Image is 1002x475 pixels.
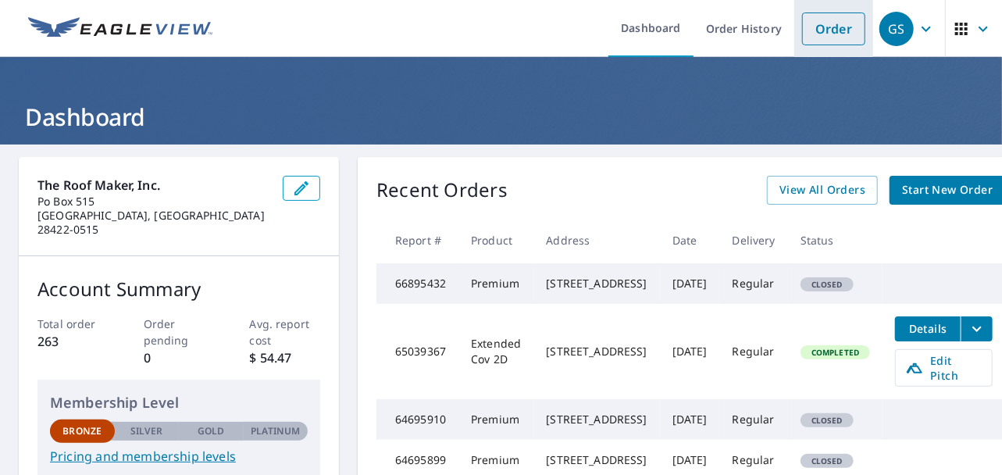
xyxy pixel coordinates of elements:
p: Silver [130,424,163,438]
td: Regular [720,263,788,304]
p: Platinum [251,424,300,438]
p: Recent Orders [376,176,508,205]
td: Regular [720,304,788,399]
p: Avg. report cost [250,316,321,348]
p: Order pending [144,316,215,348]
span: Completed [802,347,868,358]
button: filesDropdownBtn-65039367 [961,316,993,341]
td: [DATE] [660,399,720,440]
th: Date [660,217,720,263]
th: Status [788,217,883,263]
div: [STREET_ADDRESS] [546,412,647,427]
td: 65039367 [376,304,458,399]
td: 66895432 [376,263,458,304]
p: Account Summary [37,275,320,303]
p: Po Box 515 [37,195,270,209]
td: Regular [720,399,788,440]
p: Membership Level [50,392,308,413]
p: 0 [144,348,215,367]
p: Gold [198,424,224,438]
th: Report # [376,217,458,263]
a: Edit Pitch [895,349,993,387]
span: Closed [802,415,852,426]
img: EV Logo [28,17,212,41]
div: [STREET_ADDRESS] [546,276,647,291]
p: Bronze [62,424,102,438]
a: Pricing and membership levels [50,447,308,466]
td: Premium [458,263,533,304]
h1: Dashboard [19,101,983,133]
p: Total order [37,316,109,332]
th: Product [458,217,533,263]
td: 64695910 [376,399,458,440]
td: Premium [458,399,533,440]
td: [DATE] [660,263,720,304]
td: Extended Cov 2D [458,304,533,399]
div: [STREET_ADDRESS] [546,452,647,468]
button: detailsBtn-65039367 [895,316,961,341]
span: Edit Pitch [905,353,982,383]
span: Closed [802,279,852,290]
p: The Roof Maker, Inc. [37,176,270,195]
div: GS [879,12,914,46]
p: 263 [37,332,109,351]
a: Order [802,12,865,45]
td: [DATE] [660,304,720,399]
th: Delivery [720,217,788,263]
p: [GEOGRAPHIC_DATA], [GEOGRAPHIC_DATA] 28422-0515 [37,209,270,237]
p: $ 54.47 [250,348,321,367]
div: [STREET_ADDRESS] [546,344,647,359]
a: View All Orders [767,176,878,205]
span: Details [904,321,951,336]
th: Address [533,217,659,263]
span: View All Orders [779,180,865,200]
span: Start New Order [902,180,993,200]
span: Closed [802,455,852,466]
